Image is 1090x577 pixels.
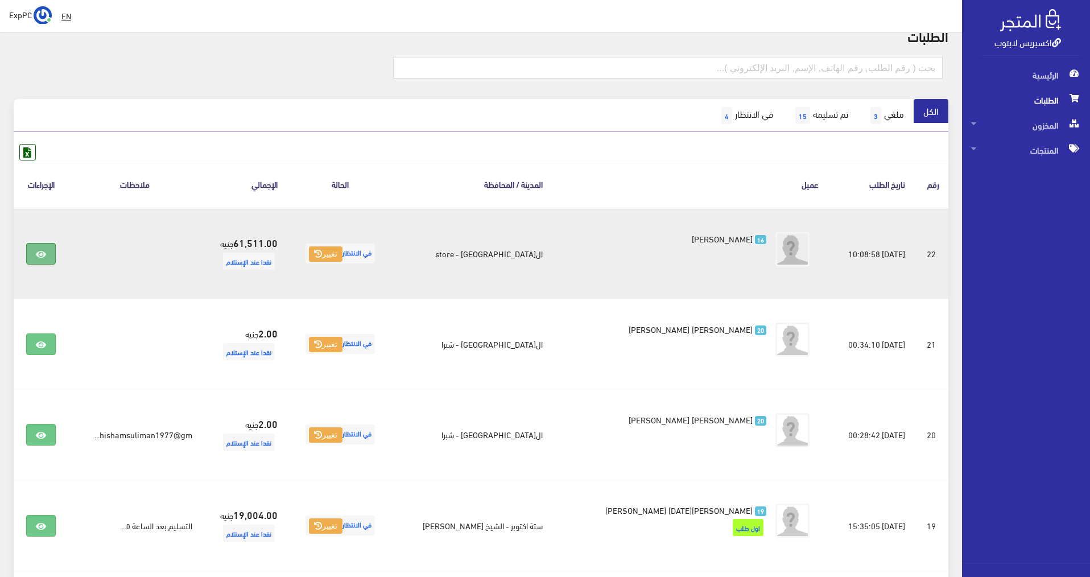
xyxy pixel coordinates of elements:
span: نقدا عند الإستلام [223,525,275,542]
h2: الطلبات [14,28,948,43]
a: ... ExpPC [9,6,52,24]
u: EN [61,9,71,23]
td: [DATE] 10:08:58 [828,208,914,299]
a: في الانتظار4 [709,99,783,132]
td: التسليم بعد الساعة ٥... [68,480,201,571]
span: 16 [755,235,767,245]
td: 19 [914,480,949,571]
strong: 2.00 [258,416,278,431]
a: الرئيسية [962,63,1090,88]
span: 4 [721,107,732,124]
span: الطلبات [971,88,1081,113]
img: avatar.png [775,504,810,538]
td: جنيه [201,389,287,480]
button: تغيير [309,518,342,534]
span: [PERSON_NAME] [692,230,753,246]
a: 20 [PERSON_NAME] [PERSON_NAME] [570,413,766,426]
a: المخزون [962,113,1090,138]
a: 16 [PERSON_NAME] [570,232,766,245]
td: 22 [914,208,949,299]
td: 20 [914,389,949,480]
span: المنتجات [971,138,1081,163]
a: تم تسليمه15 [783,99,858,132]
a: 19 [PERSON_NAME][DATE] [PERSON_NAME] [570,504,766,516]
th: ملاحظات [68,160,201,208]
td: جنيه [201,299,287,389]
th: عميل [552,160,828,208]
a: 20 [PERSON_NAME] [PERSON_NAME] [570,323,766,335]
span: اول طلب [733,519,763,536]
span: [PERSON_NAME][DATE] [PERSON_NAME] [605,502,753,518]
th: اﻹجمالي [201,160,287,208]
img: avatar.png [775,232,810,266]
strong: 19,004.00 [233,507,278,522]
a: الكل [914,99,948,123]
span: [PERSON_NAME] [PERSON_NAME] [629,321,753,337]
span: في الانتظار [305,334,375,354]
td: جنيه [201,208,287,299]
td: [DATE] 15:35:05 [828,480,914,571]
input: بحث ( رقم الطلب, رقم الهاتف, الإسم, البريد اﻹلكتروني )... [393,57,943,79]
img: avatar.png [775,413,810,447]
span: 3 [870,107,881,124]
td: ال[GEOGRAPHIC_DATA] - store [394,208,552,299]
td: جنيه [201,480,287,571]
strong: 61,511.00 [233,235,278,250]
a: ملغي3 [858,99,914,132]
span: نقدا عند الإستلام [223,343,275,360]
a: اكسبريس لابتوب [994,34,1061,50]
span: في الانتظار [305,516,375,535]
td: ال[GEOGRAPHIC_DATA] - شبرا [394,389,552,480]
span: المخزون [971,113,1081,138]
th: تاريخ الطلب [828,160,914,208]
img: ... [34,6,52,24]
button: تغيير [309,427,342,443]
img: avatar.png [775,323,810,357]
th: رقم [914,160,949,208]
th: المدينة / المحافظة [394,160,552,208]
span: 20 [755,325,767,335]
span: الرئيسية [971,63,1081,88]
span: في الانتظار [305,244,375,263]
th: الحالة [287,160,394,208]
button: تغيير [309,337,342,353]
span: 15 [795,107,810,124]
span: ExpPC [9,7,32,22]
a: المنتجات [962,138,1090,163]
th: الإجراءات [14,160,68,208]
td: 21 [914,299,949,389]
td: hishamsuliman1977@gm... [68,389,201,480]
td: ستة اكتوبر - الشيخ [PERSON_NAME] [394,480,552,571]
strong: 2.00 [258,325,278,340]
img: . [1000,9,1061,31]
td: [DATE] 00:34:10 [828,299,914,389]
span: نقدا عند الإستلام [223,434,275,451]
span: 20 [755,416,767,426]
span: 19 [755,506,767,516]
span: في الانتظار [305,424,375,444]
a: EN [57,6,76,26]
a: الطلبات [962,88,1090,113]
td: ال[GEOGRAPHIC_DATA] - شبرا [394,299,552,389]
span: نقدا عند الإستلام [223,253,275,270]
button: تغيير [309,246,342,262]
span: [PERSON_NAME] [PERSON_NAME] [629,411,753,427]
td: [DATE] 00:28:42 [828,389,914,480]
